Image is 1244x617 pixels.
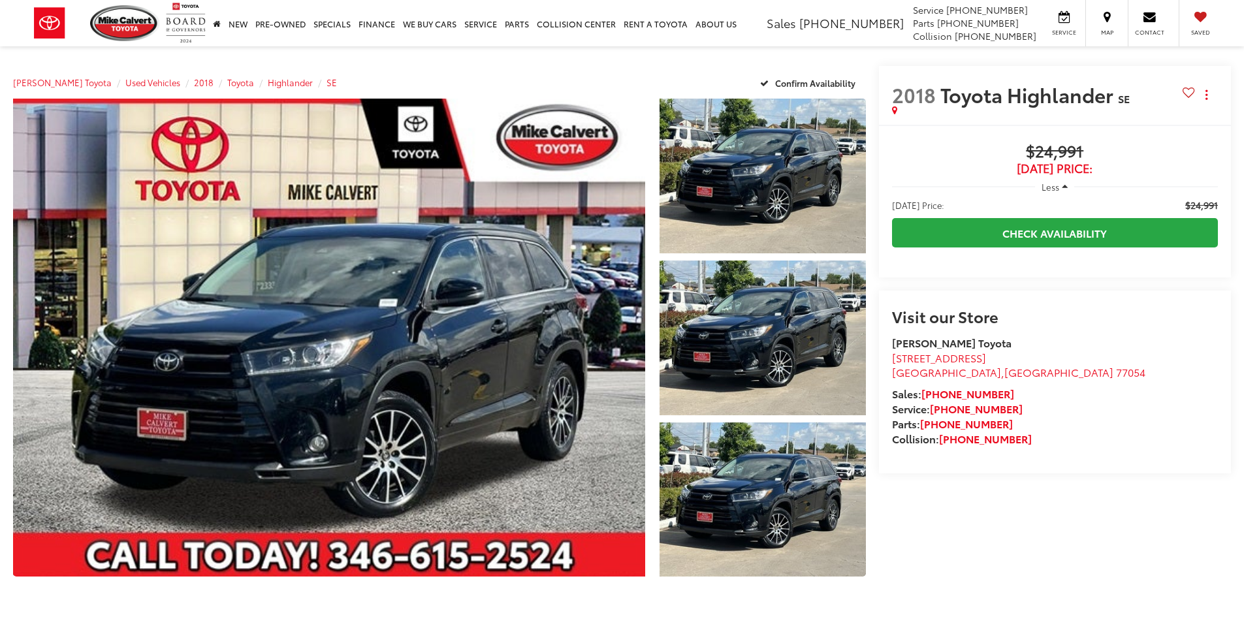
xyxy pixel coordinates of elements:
[892,364,1001,379] span: [GEOGRAPHIC_DATA]
[913,16,934,29] span: Parts
[892,416,1013,431] strong: Parts:
[892,335,1012,350] strong: [PERSON_NAME] Toyota
[1042,181,1059,193] span: Less
[892,431,1032,446] strong: Collision:
[799,14,904,31] span: [PHONE_NUMBER]
[1116,364,1145,379] span: 77054
[955,29,1036,42] span: [PHONE_NUMBER]
[660,99,866,253] a: Expand Photo 1
[660,422,866,577] a: Expand Photo 3
[1205,89,1207,100] span: dropdown dots
[767,14,796,31] span: Sales
[7,96,651,579] img: 2018 Toyota Highlander SE
[892,364,1145,379] span: ,
[1135,28,1164,37] span: Contact
[657,97,867,255] img: 2018 Toyota Highlander SE
[90,5,159,41] img: Mike Calvert Toyota
[1092,28,1121,37] span: Map
[892,401,1023,416] strong: Service:
[939,431,1032,446] a: [PHONE_NUMBER]
[753,71,866,94] button: Confirm Availability
[775,77,855,89] span: Confirm Availability
[892,162,1218,175] span: [DATE] Price:
[940,80,1118,108] span: Toyota Highlander
[13,76,112,88] a: [PERSON_NAME] Toyota
[921,386,1014,401] a: [PHONE_NUMBER]
[227,76,254,88] a: Toyota
[268,76,313,88] a: Highlander
[657,259,867,417] img: 2018 Toyota Highlander SE
[892,350,1145,380] a: [STREET_ADDRESS] [GEOGRAPHIC_DATA],[GEOGRAPHIC_DATA] 77054
[1035,175,1074,198] button: Less
[1186,28,1215,37] span: Saved
[657,420,867,578] img: 2018 Toyota Highlander SE
[892,350,986,365] span: [STREET_ADDRESS]
[892,218,1218,247] a: Check Availability
[892,308,1218,324] h2: Visit our Store
[892,142,1218,162] span: $24,991
[913,3,944,16] span: Service
[13,99,645,577] a: Expand Photo 0
[913,29,952,42] span: Collision
[194,76,214,88] a: 2018
[1049,28,1079,37] span: Service
[327,76,337,88] a: SE
[930,401,1023,416] a: [PHONE_NUMBER]
[1195,83,1218,106] button: Actions
[937,16,1019,29] span: [PHONE_NUMBER]
[892,80,936,108] span: 2018
[125,76,180,88] a: Used Vehicles
[660,261,866,415] a: Expand Photo 2
[1185,198,1218,212] span: $24,991
[920,416,1013,431] a: [PHONE_NUMBER]
[1118,91,1130,106] span: SE
[946,3,1028,16] span: [PHONE_NUMBER]
[892,198,944,212] span: [DATE] Price:
[892,386,1014,401] strong: Sales:
[1004,364,1113,379] span: [GEOGRAPHIC_DATA]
